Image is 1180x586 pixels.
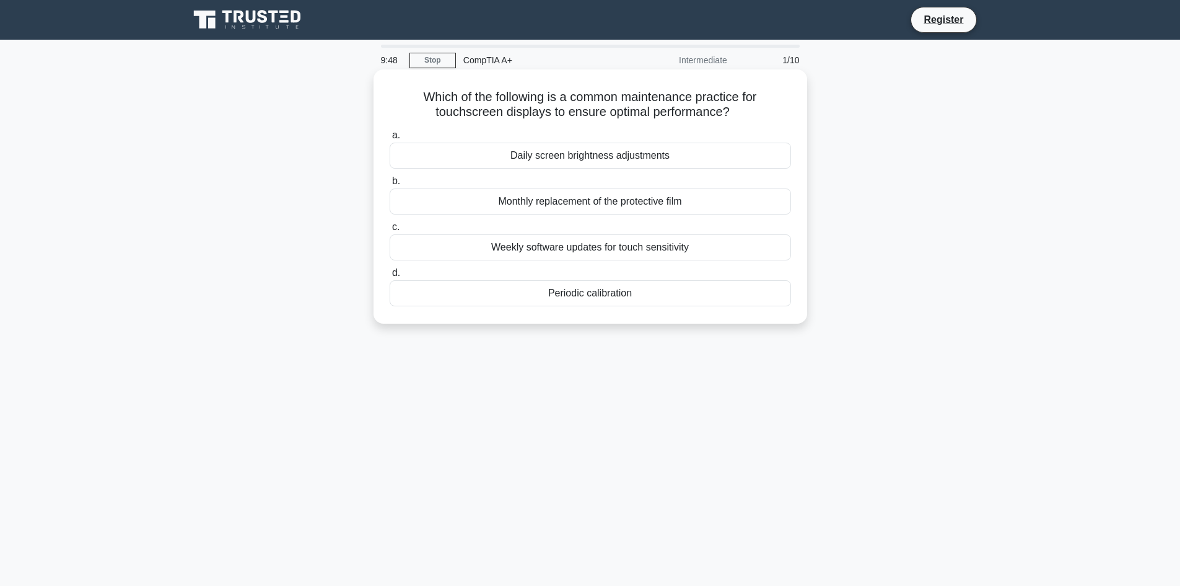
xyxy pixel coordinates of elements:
[456,48,626,73] div: CompTIA A+
[626,48,735,73] div: Intermediate
[390,143,791,169] div: Daily screen brightness adjustments
[392,221,400,232] span: c.
[392,130,400,140] span: a.
[392,267,400,278] span: d.
[735,48,807,73] div: 1/10
[374,48,409,73] div: 9:48
[409,53,456,68] a: Stop
[390,189,791,215] div: Monthly replacement of the protective film
[916,12,971,27] a: Register
[390,280,791,306] div: Periodic calibration
[392,175,400,186] span: b.
[388,89,792,120] h5: Which of the following is a common maintenance practice for touchscreen displays to ensure optima...
[390,234,791,260] div: Weekly software updates for touch sensitivity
